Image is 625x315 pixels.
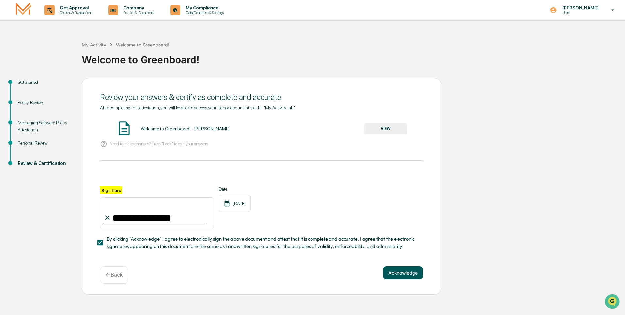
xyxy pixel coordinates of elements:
div: Personal Review [18,140,71,147]
label: Date [219,186,251,192]
button: Acknowledge [383,266,423,279]
img: logo [16,2,31,18]
div: 🗄️ [47,83,53,88]
span: Attestations [54,83,81,89]
a: 🖐️Preclearance [4,80,45,92]
p: My Compliance [180,5,227,10]
a: 🔎Data Lookup [4,92,44,104]
button: Start new chat [111,52,119,60]
div: Messaging Software Policy Attestation [18,120,71,133]
span: Data Lookup [13,95,41,102]
span: Preclearance [13,83,42,89]
div: Review & Certification [18,160,71,167]
div: 🔎 [7,96,12,101]
p: Users [557,10,602,15]
span: After completing this attestation, you will be able to access your signed document via the "My Ac... [100,105,296,110]
p: [PERSON_NAME] [557,5,602,10]
img: Document Icon [116,120,132,137]
div: Policy Review [18,99,71,106]
p: Content & Transactions [55,10,95,15]
label: Sign here [100,186,122,194]
p: Need to make changes? Press "Back" to edit your answers [110,141,208,146]
div: Welcome to Greenboard! [116,42,169,47]
p: ← Back [106,272,123,278]
span: Pylon [65,111,79,116]
p: How can we help? [7,14,119,24]
div: My Activity [82,42,106,47]
button: VIEW [364,123,407,134]
div: Get Started [18,79,71,86]
img: 1746055101610-c473b297-6a78-478c-a979-82029cc54cd1 [7,50,18,62]
a: Powered byPylon [46,111,79,116]
p: Get Approval [55,5,95,10]
div: Welcome to Greenboard! - [PERSON_NAME] [141,126,230,131]
div: Welcome to Greenboard! [82,48,622,65]
iframe: Open customer support [604,293,622,311]
a: 🗄️Attestations [45,80,84,92]
div: 🖐️ [7,83,12,88]
div: [DATE] [219,195,251,212]
p: Policies & Documents [118,10,157,15]
div: Start new chat [22,50,107,57]
span: By clicking "Acknowledge" I agree to electronically sign the above document and attest that it is... [107,235,418,250]
div: Review your answers & certify as complete and accurate [100,92,423,102]
p: Company [118,5,157,10]
div: We're available if you need us! [22,57,83,62]
p: Data, Deadlines & Settings [180,10,227,15]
